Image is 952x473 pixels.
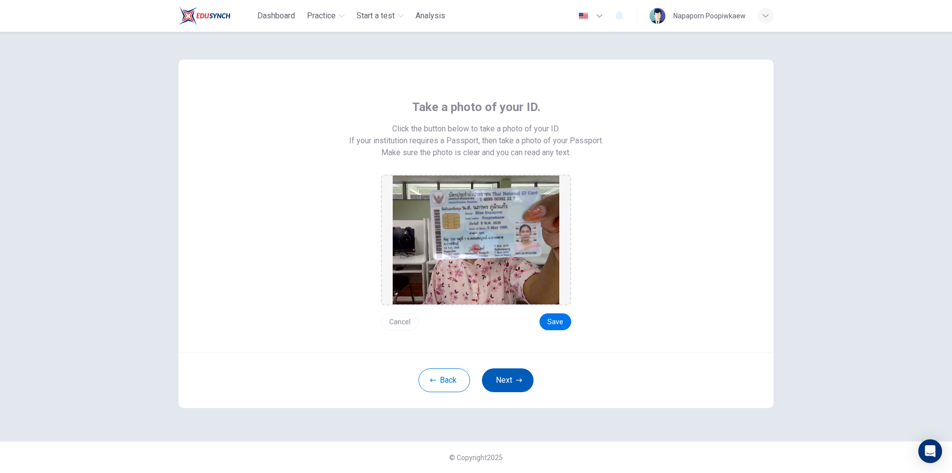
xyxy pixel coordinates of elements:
span: Click the button below to take a photo of your ID. If your institution requires a Passport, then ... [349,123,603,147]
span: © Copyright 2025 [449,454,503,462]
div: Napaporn Poopiwkaew [673,10,746,22]
span: Make sure the photo is clear and you can read any text. [381,147,571,159]
button: Start a test [353,7,408,25]
span: Analysis [416,10,445,22]
button: Cancel [381,313,419,330]
img: Profile picture [650,8,665,24]
button: Back [418,368,470,392]
img: Train Test logo [178,6,231,26]
button: Dashboard [253,7,299,25]
img: preview screemshot [393,176,559,304]
span: Start a test [357,10,395,22]
div: Open Intercom Messenger [918,439,942,463]
span: Practice [307,10,336,22]
button: Next [482,368,534,392]
span: Dashboard [257,10,295,22]
button: Analysis [412,7,449,25]
img: en [577,12,590,20]
span: Take a photo of your ID. [412,99,540,115]
button: Save [539,313,571,330]
a: Train Test logo [178,6,253,26]
button: Practice [303,7,349,25]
